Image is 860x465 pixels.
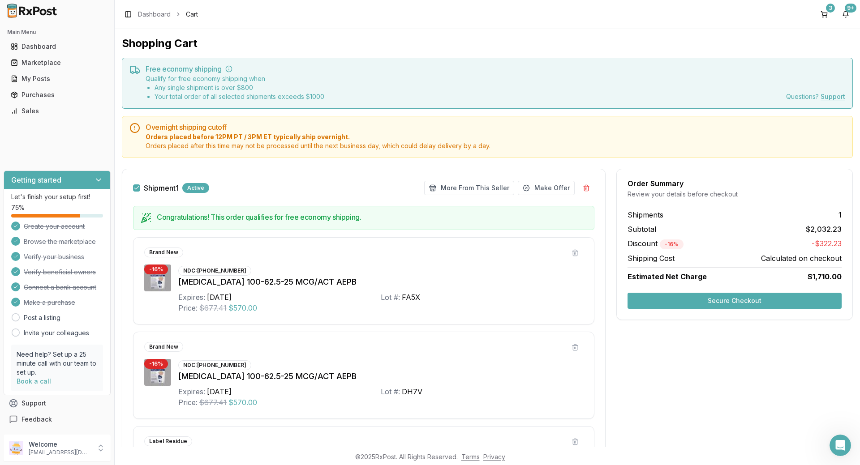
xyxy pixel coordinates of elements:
span: Feedback [21,415,52,424]
button: Dashboard [4,39,111,54]
span: Orders placed before 12PM PT / 3PM ET typically ship overnight. [146,132,845,141]
button: Make Offer [518,181,575,195]
span: -$322.23 [812,238,842,249]
h5: Congratulations! This order qualifies for free economy shipping. [157,213,587,221]
li: Any single shipment is over $ 800 [155,83,324,92]
label: Shipment 1 [144,184,179,192]
span: Verify beneficial owners [24,268,96,277]
div: [DATE] [207,292,232,303]
div: Price: [178,303,198,313]
span: Subtotal [628,224,656,235]
div: Label Residue [144,436,192,446]
button: Support [4,395,111,411]
div: - 16 % [144,359,168,369]
a: Privacy [483,453,505,461]
div: [MEDICAL_DATA] 100-62.5-25 MCG/ACT AEPB [178,276,583,288]
div: Lot #: [381,292,400,303]
div: Marketplace [11,58,103,67]
a: Marketplace [7,55,107,71]
span: $2,032.23 [806,224,842,235]
span: $570.00 [228,303,257,313]
div: Dashboard [11,42,103,51]
li: Your total order of all selected shipments exceeds $ 1000 [155,92,324,101]
span: Browse the marketplace [24,237,96,246]
span: Discount [628,239,684,248]
nav: breadcrumb [138,10,198,19]
span: $1,710.00 [808,271,842,282]
div: My Posts [11,74,103,83]
span: Calculated on checkout [761,253,842,264]
div: - 16 % [660,239,684,249]
span: Shipping Cost [628,253,675,264]
div: FA5X [402,292,420,303]
div: Brand New [144,247,183,257]
a: Dashboard [7,38,107,55]
div: [DATE] [207,386,232,397]
div: 9+ [845,4,856,13]
div: Sales [11,107,103,115]
button: 3 [817,7,831,21]
div: Lot #: [381,386,400,397]
a: Dashboard [138,10,171,19]
div: Price: [178,397,198,408]
div: Active [182,183,209,193]
a: Invite your colleagues [24,328,89,337]
h3: Getting started [11,175,61,185]
a: Post a listing [24,313,60,322]
span: $677.41 [199,303,227,313]
h1: Shopping Cart [122,36,853,51]
div: Expires: [178,386,205,397]
span: Cart [186,10,198,19]
a: Sales [7,103,107,119]
button: Sales [4,104,111,118]
div: 3 [826,4,835,13]
h5: Overnight shipping cutoff [146,124,845,131]
span: Make a purchase [24,298,75,307]
button: Feedback [4,411,111,427]
iframe: Intercom live chat [830,435,851,456]
button: 9+ [838,7,853,21]
div: DH7V [402,386,422,397]
div: NDC: [PHONE_NUMBER] [178,360,251,370]
a: Book a call [17,377,51,385]
button: Marketplace [4,55,111,70]
div: NDC: [PHONE_NUMBER] [178,266,251,276]
div: Questions? [786,92,845,101]
div: - 16 % [144,264,168,274]
div: Qualify for free economy shipping when [146,74,324,101]
p: Need help? Set up a 25 minute call with our team to set up. [17,350,98,377]
img: RxPost Logo [4,4,61,18]
a: Purchases [7,87,107,103]
button: More From This Seller [424,181,514,195]
span: Shipments [628,209,663,220]
span: $570.00 [228,397,257,408]
span: Verify your business [24,252,84,261]
div: Brand New [144,342,183,352]
h5: Free economy shipping [146,65,845,73]
span: $677.41 [199,397,227,408]
div: Order Summary [628,180,842,187]
h2: Main Menu [7,29,107,36]
span: Orders placed after this time may not be processed until the next business day, which could delay... [146,141,845,150]
div: Review your details before checkout [628,190,842,199]
button: My Posts [4,72,111,86]
img: User avatar [9,441,23,455]
button: Purchases [4,88,111,102]
span: Create your account [24,222,85,231]
img: Trelegy Ellipta 100-62.5-25 MCG/ACT AEPB [144,359,171,386]
button: Secure Checkout [628,293,842,309]
span: Connect a bank account [24,283,96,292]
p: [EMAIL_ADDRESS][DOMAIN_NAME] [29,449,91,456]
div: Expires: [178,292,205,303]
a: Terms [461,453,480,461]
span: 75 % [11,203,25,212]
a: My Posts [7,71,107,87]
span: 1 [838,209,842,220]
div: Purchases [11,90,103,99]
p: Let's finish your setup first! [11,192,103,201]
div: [MEDICAL_DATA] 100-62.5-25 MCG/ACT AEPB [178,370,583,383]
img: Trelegy Ellipta 100-62.5-25 MCG/ACT AEPB [144,264,171,291]
p: Welcome [29,440,91,449]
span: Estimated Net Charge [628,272,707,281]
